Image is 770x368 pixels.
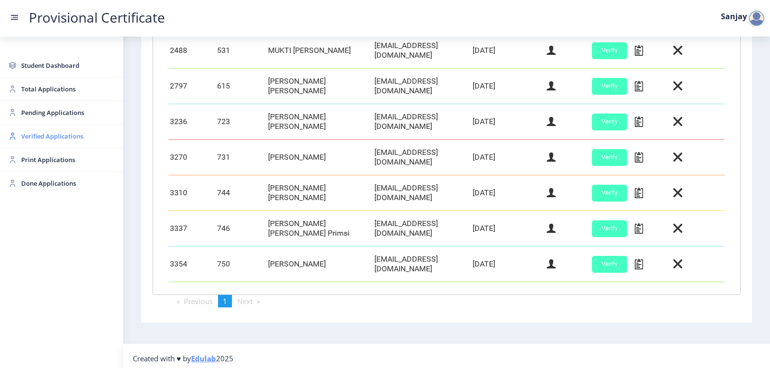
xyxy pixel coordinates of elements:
[168,211,216,246] td: 3337
[373,104,471,140] td: [EMAIL_ADDRESS][DOMAIN_NAME]
[184,296,213,306] span: Previous
[592,256,627,273] button: Verify
[592,149,627,166] button: Verify
[471,246,545,282] td: [DATE]
[267,33,373,68] td: MUKTI [PERSON_NAME]
[471,175,545,211] td: [DATE]
[21,178,115,189] span: Done Applications
[21,107,115,118] span: Pending Applications
[373,140,471,175] td: [EMAIL_ADDRESS][DOMAIN_NAME]
[373,68,471,104] td: [EMAIL_ADDRESS][DOMAIN_NAME]
[592,114,627,130] button: Verify
[373,33,471,68] td: [EMAIL_ADDRESS][DOMAIN_NAME]
[373,246,471,282] td: [EMAIL_ADDRESS][DOMAIN_NAME]
[21,154,115,165] span: Print Applications
[216,175,267,211] td: 744
[168,104,216,140] td: 3236
[168,140,216,175] td: 3270
[592,220,627,237] button: Verify
[267,211,373,246] td: [PERSON_NAME] [PERSON_NAME] Primsi
[471,68,545,104] td: [DATE]
[19,13,175,23] a: Provisional Certificate
[373,211,471,246] td: [EMAIL_ADDRESS][DOMAIN_NAME]
[267,104,373,140] td: [PERSON_NAME] [PERSON_NAME]
[216,68,267,104] td: 615
[267,140,373,175] td: [PERSON_NAME]
[21,60,115,71] span: Student Dashboard
[592,185,627,202] button: Verify
[216,246,267,282] td: 750
[471,104,545,140] td: [DATE]
[721,13,747,20] label: Sanjay
[21,83,115,95] span: Total Applications
[471,211,545,246] td: [DATE]
[267,68,373,104] td: [PERSON_NAME] [PERSON_NAME]
[471,140,545,175] td: [DATE]
[373,175,471,211] td: [EMAIL_ADDRESS][DOMAIN_NAME]
[168,68,216,104] td: 2797
[471,33,545,68] td: [DATE]
[168,33,216,68] td: 2488
[216,211,267,246] td: 746
[267,175,373,211] td: [PERSON_NAME] [PERSON_NAME]
[216,140,267,175] td: 731
[191,354,216,363] a: Edulab
[237,296,253,306] span: Next
[168,175,216,211] td: 3310
[267,246,373,282] td: [PERSON_NAME]
[21,130,115,142] span: Verified Applications
[133,354,233,363] span: Created with ♥ by 2025
[153,295,741,307] ul: Pagination
[592,42,627,59] button: Verify
[168,246,216,282] td: 3354
[216,33,267,68] td: 531
[223,296,227,306] span: 1
[592,78,627,95] button: Verify
[216,104,267,140] td: 723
